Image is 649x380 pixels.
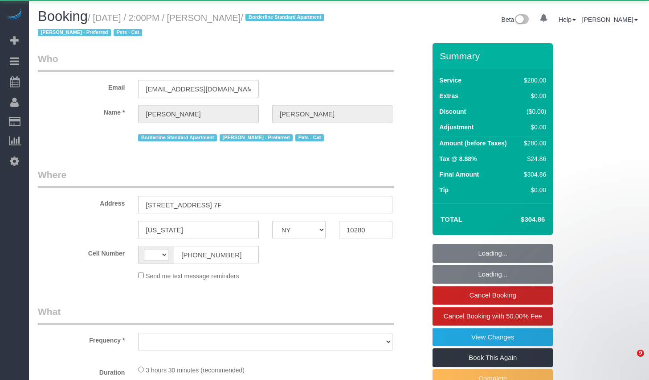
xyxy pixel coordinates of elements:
img: Automaid Logo [5,9,23,21]
input: Zip Code [339,221,392,239]
div: ($0.00) [520,107,546,116]
label: Service [439,76,461,85]
label: Extras [439,91,458,100]
input: Email [138,80,258,98]
span: Pets - Cat [295,134,324,141]
label: Email [31,80,131,92]
label: Duration [31,365,131,377]
label: Final Amount [439,170,479,179]
div: $280.00 [520,76,546,85]
legend: Who [38,52,394,72]
h4: $304.86 [494,216,545,223]
a: Cancel Booking [433,286,553,305]
legend: What [38,305,394,325]
div: $0.00 [520,123,546,132]
label: Adjustment [439,123,473,132]
a: Help [559,16,576,23]
small: / [DATE] / 2:00PM / [PERSON_NAME] [38,13,327,38]
label: Frequency * [31,333,131,345]
a: [PERSON_NAME] [582,16,638,23]
span: Pets - Cat [114,29,142,36]
span: Borderline Standard Apartment [245,14,324,21]
span: Booking [38,8,88,24]
label: Amount (before Taxes) [439,139,506,148]
a: View Changes [433,328,553,347]
legend: Where [38,168,394,188]
label: Tax @ 8.88% [439,154,477,163]
a: Book This Again [433,348,553,367]
label: Name * [31,105,131,117]
label: Discount [439,107,466,116]
h3: Summary [440,51,548,61]
img: New interface [514,14,529,26]
input: Last Name [272,105,392,123]
iframe: Intercom live chat [619,350,640,371]
div: $304.86 [520,170,546,179]
span: Send me text message reminders [146,273,239,280]
strong: Total [441,215,462,223]
span: 3 hours 30 minutes (recommended) [146,367,245,374]
div: $24.86 [520,154,546,163]
span: 9 [637,350,644,357]
span: Borderline Standard Apartment [138,134,217,141]
a: Beta [502,16,529,23]
div: $0.00 [520,91,546,100]
label: Address [31,196,131,208]
div: $0.00 [520,186,546,194]
a: Cancel Booking with 50.00% Fee [433,307,553,326]
input: Cell Number [174,246,258,264]
div: $280.00 [520,139,546,148]
span: Cancel Booking with 50.00% Fee [444,312,542,320]
input: First Name [138,105,258,123]
input: City [138,221,258,239]
label: Cell Number [31,246,131,258]
span: [PERSON_NAME] - Preferred [38,29,111,36]
label: Tip [439,186,449,194]
span: [PERSON_NAME] - Preferred [220,134,293,141]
